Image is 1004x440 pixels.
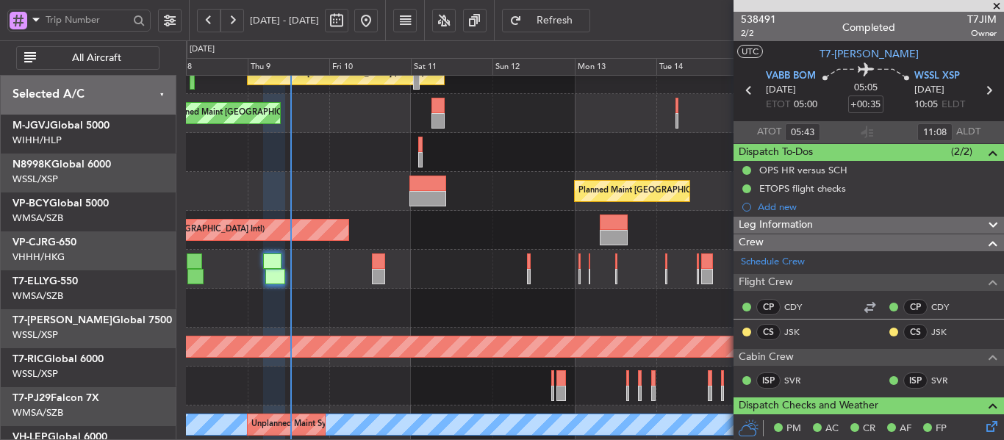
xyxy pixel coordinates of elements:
span: Owner [967,27,997,40]
div: ISP [756,372,781,389]
input: Trip Number [46,9,129,31]
a: JSK [784,325,817,339]
span: T7-PJ29 [12,393,51,403]
span: 05:05 [854,81,878,95]
button: UTC [737,45,763,58]
span: M-JGVJ [12,120,50,131]
div: [DATE] [190,43,215,56]
span: 538491 [741,12,776,27]
a: SVR [931,374,964,387]
div: CP [756,299,781,315]
span: AC [825,422,839,436]
div: Planned Maint [GEOGRAPHIC_DATA] (Seletar) [169,102,342,124]
span: 05:00 [794,98,817,112]
span: (2/2) [951,144,972,159]
div: CS [756,324,781,340]
span: Cabin Crew [739,349,794,366]
span: [DATE] - [DATE] [250,14,319,27]
div: Wed 8 [165,58,247,76]
span: 2/2 [741,27,776,40]
span: AF [900,422,911,436]
span: T7-[PERSON_NAME] [820,46,919,62]
span: VP-BCY [12,198,49,209]
a: T7-ELLYG-550 [12,276,78,286]
a: SVR [784,374,817,387]
div: Sat 11 [411,58,492,76]
span: VABB BOM [766,69,816,84]
a: VHHH/HKG [12,250,65,264]
a: WMSA/SZB [12,212,63,225]
a: WMSA/SZB [12,406,63,419]
span: T7-RIC [12,354,44,364]
button: All Aircraft [16,46,159,70]
div: Unplanned Maint Sydney ([PERSON_NAME] Intl) [251,414,432,436]
a: M-JGVJGlobal 5000 [12,120,110,131]
div: Mon 13 [575,58,656,76]
a: T7-PJ29Falcon 7X [12,393,99,403]
div: Sun 12 [492,58,574,76]
div: Fri 10 [329,58,411,76]
span: Crew [739,234,764,251]
span: [DATE] [766,83,796,98]
div: CP [903,299,928,315]
span: ELDT [942,98,965,112]
a: T7-RICGlobal 6000 [12,354,104,364]
span: Leg Information [739,217,813,234]
a: VP-CJRG-650 [12,237,76,248]
div: Completed [842,20,895,35]
span: Dispatch Checks and Weather [739,397,878,414]
span: Dispatch To-Dos [739,144,813,161]
span: ALDT [956,125,980,140]
a: WMSA/SZB [12,289,63,303]
span: PM [786,422,801,436]
div: ISP [903,372,928,389]
a: T7-[PERSON_NAME]Global 7500 [12,315,172,325]
span: T7-ELLY [12,276,49,286]
span: 10:05 [914,98,938,112]
a: CDY [931,300,964,314]
div: ETOPS flight checks [759,182,846,195]
a: CDY [784,300,817,314]
span: N8998K [12,159,51,170]
div: Add new [758,201,997,213]
div: CS [903,324,928,340]
a: WSSL/XSP [12,328,58,342]
a: N8998KGlobal 6000 [12,159,111,170]
a: WSSL/XSP [12,173,58,186]
span: WSSL XSP [914,69,960,84]
span: [DATE] [914,83,944,98]
span: ATOT [757,125,781,140]
div: Thu 9 [248,58,329,76]
a: WSSL/XSP [12,367,58,381]
span: Flight Crew [739,274,793,291]
span: All Aircraft [39,53,154,63]
a: Schedule Crew [741,255,805,270]
span: T7JIM [967,12,997,27]
a: VP-BCYGlobal 5000 [12,198,109,209]
div: OPS HR versus SCH [759,164,847,176]
a: JSK [931,325,964,339]
span: VP-CJR [12,237,48,248]
div: Tue 14 [656,58,738,76]
div: Planned Maint [GEOGRAPHIC_DATA] ([GEOGRAPHIC_DATA] Intl) [578,180,824,202]
span: Refresh [525,15,585,26]
a: WIHH/HLP [12,134,62,147]
button: Refresh [502,9,590,32]
span: ETOT [766,98,790,112]
span: CR [863,422,875,436]
span: T7-[PERSON_NAME] [12,315,112,325]
input: --:-- [785,123,820,141]
span: FP [936,422,947,436]
input: --:-- [917,123,953,141]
